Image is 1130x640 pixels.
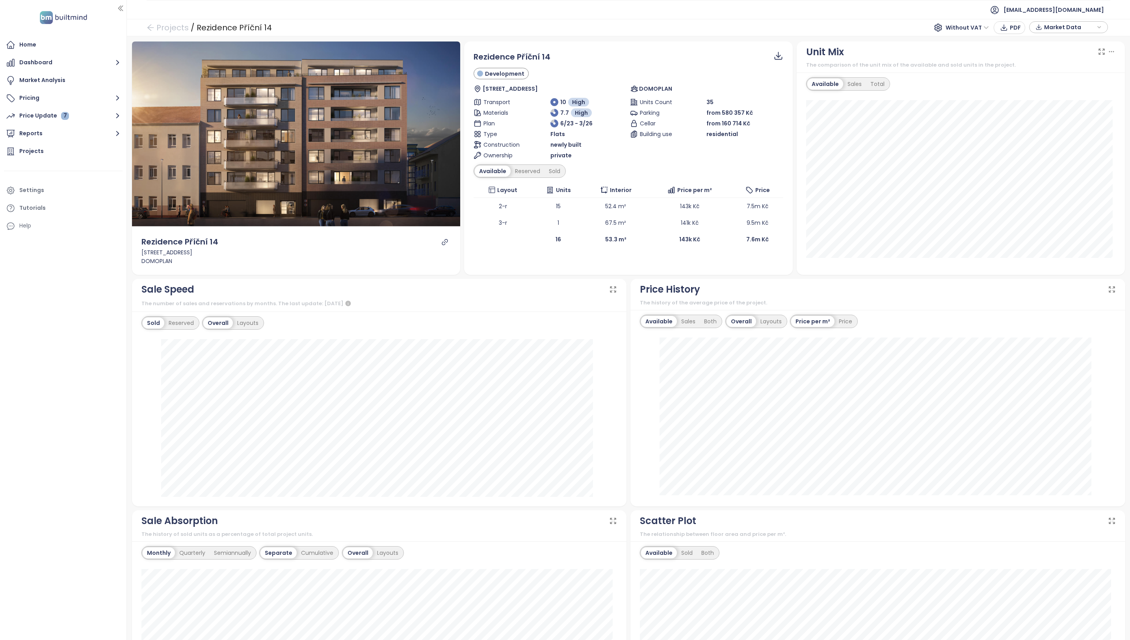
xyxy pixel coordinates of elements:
a: Market Analysis [4,73,123,88]
div: Available [807,78,843,90]
div: Quarterly [175,547,210,558]
span: Price per m² [677,186,712,194]
div: Layouts [233,317,263,328]
div: Cumulative [297,547,338,558]
span: [STREET_ADDRESS] [483,84,538,93]
span: newly built [550,140,582,149]
span: 6/23 - 3/26 [560,119,593,128]
div: Both [700,316,721,327]
div: Overall [727,316,756,327]
span: Construction [483,140,522,149]
img: logo [37,9,89,26]
span: DOMOPLAN [639,84,672,93]
span: Parking [640,108,678,117]
div: Sale Absorption [141,513,218,528]
span: Layout [497,186,517,194]
span: 35 [706,98,714,106]
div: Layouts [756,316,786,327]
a: Projects [4,144,123,159]
div: Semiannually [210,547,255,558]
span: High [575,108,588,117]
span: from 160 714 Kč [706,119,750,128]
a: arrow-left Projects [147,21,189,35]
div: Overall [343,547,373,558]
span: Flats [550,130,565,138]
a: Settings [4,183,123,198]
div: Layouts [373,547,403,558]
div: Available [641,316,677,327]
div: Price Update [19,111,69,121]
div: The relationship between floor area and price per m². [640,530,1116,538]
div: Separate [260,547,297,558]
div: Overall [203,317,233,328]
div: Sales [843,78,866,90]
div: Reserved [511,166,545,177]
span: Transport [483,98,522,106]
td: 2-r [474,198,532,215]
div: Tutorials [19,203,46,213]
div: Price per m² [791,316,834,327]
div: The history of sold units as a percentage of total project units. [141,530,617,538]
span: Units Count [640,98,678,106]
div: Both [697,547,718,558]
b: 143k Kč [679,235,700,243]
div: / [191,21,195,35]
span: residential [706,130,738,138]
a: Tutorials [4,200,123,216]
button: Dashboard [4,55,123,71]
div: Settings [19,185,44,195]
span: Development [485,69,524,78]
div: Scatter Plot [640,513,696,528]
b: 16 [556,235,561,243]
button: Pricing [4,90,123,106]
div: Rezidence Příční 14 [141,236,218,248]
a: link [441,239,448,246]
span: Without VAT [946,22,989,34]
span: from 580 357 Kč [706,109,753,117]
span: 9.5m Kč [747,219,768,227]
div: Sale Speed [141,282,194,297]
span: Materials [483,108,522,117]
span: Market Data [1044,21,1095,33]
div: [STREET_ADDRESS] [141,248,451,257]
div: The comparison of the unit mix of the available and sold units in the project. [806,61,1116,69]
td: 3-r [474,215,532,231]
div: Price History [640,282,700,297]
span: Interior [610,186,632,194]
div: Price [834,316,857,327]
div: Reserved [164,317,198,328]
div: Available [641,547,677,558]
div: Available [475,166,511,177]
td: 67.5 m² [584,215,647,231]
div: 7 [61,112,69,120]
span: 143k Kč [680,202,699,210]
span: 7.5m Kč [747,202,768,210]
div: Monthly [143,547,175,558]
div: button [1033,21,1104,33]
div: Sold [143,317,164,328]
div: Projects [19,146,44,156]
span: 141k Kč [681,219,699,227]
span: arrow-left [147,24,154,32]
div: DOMOPLAN [141,257,451,265]
a: Home [4,37,123,53]
td: 52.4 m² [584,198,647,215]
span: Type [483,130,522,138]
span: Rezidence Příční 14 [474,51,550,62]
b: 53.3 m² [605,235,626,243]
div: Help [4,218,123,234]
span: High [572,98,585,106]
span: Plan [483,119,522,128]
div: Sold [545,166,565,177]
div: The history of the average price of the project. [640,299,1116,307]
span: 7.7 [560,108,569,117]
div: Sales [677,316,700,327]
td: 15 [532,198,584,215]
div: Unit Mix [806,45,844,60]
div: Market Analysis [19,75,65,85]
span: [EMAIL_ADDRESS][DOMAIN_NAME] [1004,0,1104,19]
td: 1 [532,215,584,231]
div: Total [866,78,889,90]
div: Rezidence Příční 14 [197,21,272,35]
